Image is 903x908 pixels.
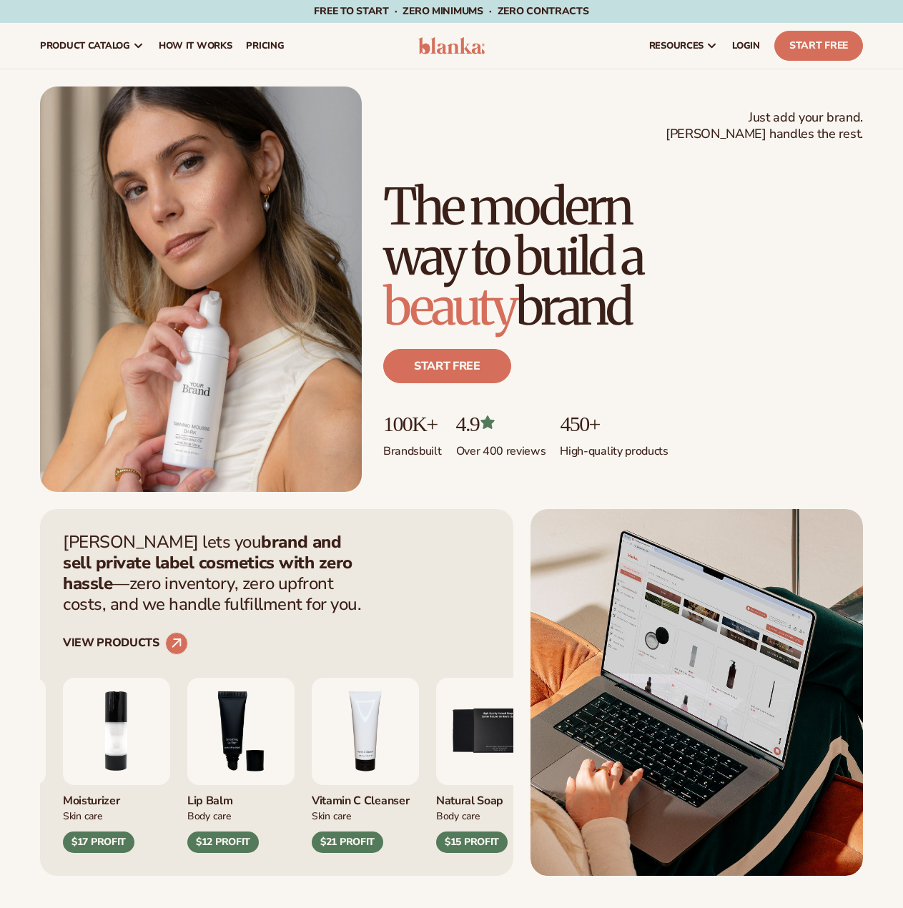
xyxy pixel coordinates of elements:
[642,23,725,69] a: resources
[63,808,170,823] div: Skin Care
[187,808,295,823] div: Body Care
[456,412,546,435] p: 4.9
[187,831,259,853] div: $12 PROFIT
[152,23,240,69] a: How It Works
[531,509,863,876] img: Shopify Image 5
[560,412,668,435] p: 450+
[383,182,863,332] h1: The modern way to build a brand
[774,31,863,61] a: Start Free
[383,412,442,435] p: 100K+
[436,678,543,854] div: 5 / 9
[312,678,419,854] div: 4 / 9
[436,678,543,785] img: Nature bar of soap.
[418,37,485,54] img: logo
[312,831,383,853] div: $21 PROFIT
[63,785,170,809] div: Moisturizer
[40,40,130,51] span: product catalog
[187,678,295,854] div: 3 / 9
[436,785,543,809] div: Natural Soap
[383,275,515,338] span: beauty
[239,23,291,69] a: pricing
[63,678,170,854] div: 2 / 9
[436,831,508,853] div: $15 PROFIT
[187,678,295,785] img: Smoothing lip balm.
[63,632,188,655] a: VIEW PRODUCTS
[159,40,232,51] span: How It Works
[312,785,419,809] div: Vitamin C Cleanser
[63,678,170,785] img: Moisturizing lotion.
[187,785,295,809] div: Lip Balm
[560,435,668,459] p: High-quality products
[649,40,704,51] span: resources
[436,808,543,823] div: Body Care
[666,109,863,143] span: Just add your brand. [PERSON_NAME] handles the rest.
[732,40,760,51] span: LOGIN
[63,831,134,853] div: $17 PROFIT
[456,435,546,459] p: Over 400 reviews
[725,23,767,69] a: LOGIN
[246,40,284,51] span: pricing
[383,435,442,459] p: Brands built
[33,23,152,69] a: product catalog
[314,4,588,18] span: Free to start · ZERO minimums · ZERO contracts
[63,531,352,595] strong: brand and sell private label cosmetics with zero hassle
[312,808,419,823] div: Skin Care
[312,678,419,785] img: Vitamin c cleanser.
[63,532,370,614] p: [PERSON_NAME] lets you —zero inventory, zero upfront costs, and we handle fulfillment for you.
[40,87,362,492] img: Female holding tanning mousse.
[383,349,511,383] a: Start free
